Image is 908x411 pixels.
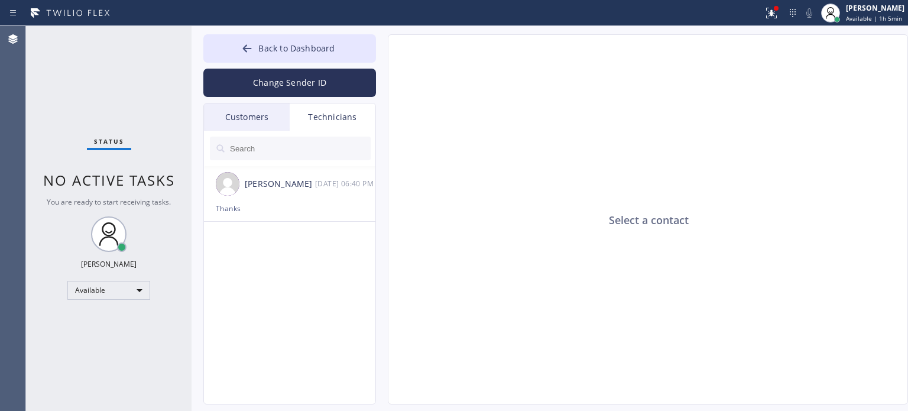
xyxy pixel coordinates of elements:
button: Mute [801,5,818,21]
span: Status [94,137,124,145]
div: Customers [204,103,290,131]
div: [PERSON_NAME] [245,177,315,191]
span: Back to Dashboard [258,43,335,54]
div: 07/21/2025 9:40 AM [315,177,377,190]
div: [PERSON_NAME] [81,259,137,269]
img: user.png [216,172,239,196]
input: Search [229,137,371,160]
div: Thanks [216,202,364,215]
span: You are ready to start receiving tasks. [47,197,171,207]
span: No active tasks [43,170,175,190]
button: Change Sender ID [203,69,376,97]
span: Available | 1h 5min [846,14,902,22]
div: Technicians [290,103,375,131]
div: [PERSON_NAME] [846,3,904,13]
button: Back to Dashboard [203,34,376,63]
div: Available [67,281,150,300]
